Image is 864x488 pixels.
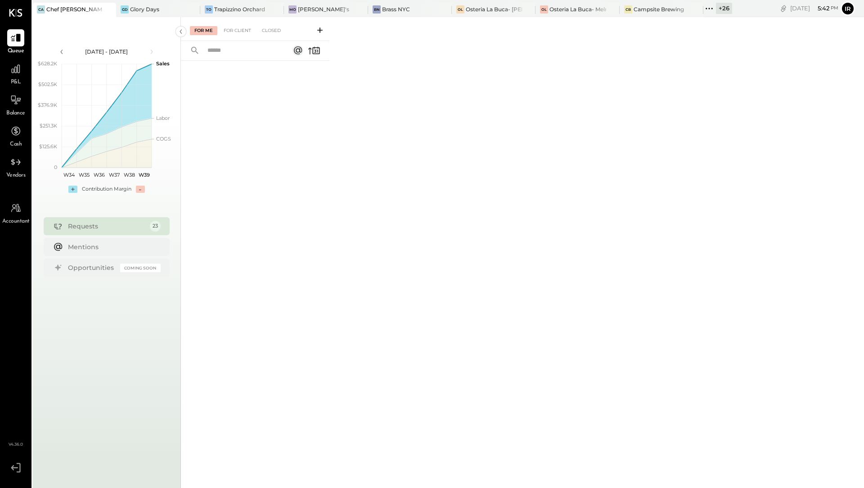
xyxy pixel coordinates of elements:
[63,172,75,178] text: W34
[40,123,57,129] text: $251.3K
[68,186,77,193] div: +
[121,5,129,14] div: GD
[214,5,265,13] div: Trapizzino Orchard
[841,1,855,16] button: Ir
[123,172,135,178] text: W38
[68,48,145,55] div: [DATE] - [DATE]
[82,186,131,193] div: Contribution Margin
[11,78,21,87] span: P&L
[120,264,161,272] div: Coming Soon
[156,115,170,121] text: Labor
[108,172,119,178] text: W37
[634,5,684,13] div: Campsite Brewing
[54,164,57,170] text: 0
[790,4,838,13] div: [DATE]
[257,26,285,35] div: Closed
[373,5,381,14] div: BN
[68,222,145,231] div: Requests
[68,242,156,251] div: Mentions
[10,141,22,149] span: Cash
[624,5,632,14] div: CB
[37,5,45,14] div: CA
[138,172,149,178] text: W39
[779,4,788,13] div: copy link
[93,172,104,178] text: W36
[2,218,30,226] span: Accountant
[156,136,171,142] text: COGS
[136,186,145,193] div: -
[716,3,732,14] div: + 26
[38,102,57,108] text: $376.9K
[540,5,548,14] div: OL
[219,26,256,35] div: For Client
[38,81,57,87] text: $502.5K
[38,60,57,67] text: $628.2K
[0,200,31,226] a: Accountant
[205,5,213,14] div: TO
[8,47,24,55] span: Queue
[46,5,103,13] div: Chef [PERSON_NAME]'s Vineyard Restaurant
[68,263,116,272] div: Opportunities
[150,221,161,232] div: 23
[6,109,25,118] span: Balance
[190,26,217,35] div: For Me
[130,5,159,13] div: Glory Days
[0,60,31,87] a: P&L
[0,91,31,118] a: Balance
[39,143,57,150] text: $125.6K
[298,5,349,13] div: [PERSON_NAME]'s
[0,154,31,180] a: Vendors
[549,5,606,13] div: Osteria La Buca- Melrose
[0,29,31,55] a: Queue
[456,5,464,14] div: OL
[79,172,90,178] text: W35
[288,5,297,14] div: Mo
[466,5,522,13] div: Osteria La Buca- [PERSON_NAME][GEOGRAPHIC_DATA]
[0,123,31,149] a: Cash
[382,5,410,13] div: Brass NYC
[156,60,170,67] text: Sales
[6,172,26,180] span: Vendors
